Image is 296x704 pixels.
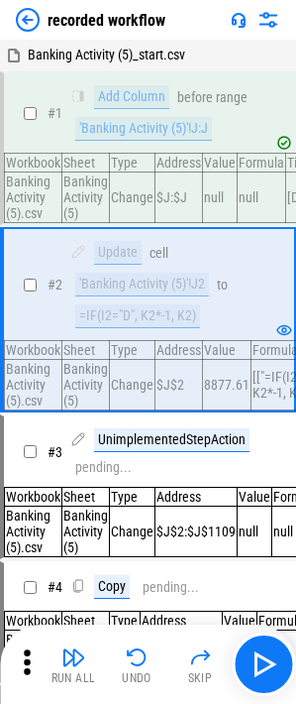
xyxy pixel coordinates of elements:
[168,641,232,688] button: Skip
[125,645,148,669] img: Undo
[51,672,96,684] div: Run All
[155,507,238,557] td: $J$2:$J$1109
[62,507,110,557] td: Banking Activity (5)
[110,488,155,507] td: Type
[62,341,110,360] td: Sheet
[48,11,165,30] div: recorded workflow
[155,341,203,360] td: Address
[110,341,155,360] td: Type
[48,444,62,460] span: # 3
[155,488,238,507] td: Address
[223,612,257,631] td: Value
[5,631,62,681] td: Banking Activity (5).csv
[5,360,62,411] td: Banking Activity (5).csv
[94,428,249,452] div: UnimplementedStepAction
[188,645,212,669] img: Skip
[238,488,272,507] td: Value
[217,278,228,293] div: to
[5,154,62,173] td: Workbook
[216,90,247,105] div: range
[16,8,40,32] img: Back
[204,189,236,205] div: null
[94,575,130,599] div: Copy
[62,612,110,631] td: Sheet
[239,189,284,205] div: null
[256,8,280,32] img: Settings menu
[110,360,155,411] td: Change
[5,612,62,631] td: Workbook
[61,645,85,669] img: Run All
[155,360,203,411] td: $J$2
[5,507,62,557] td: Banking Activity (5).csv
[5,341,62,360] td: Workbook
[149,246,168,261] div: cell
[110,507,155,557] td: Change
[204,377,249,393] div: 8877.61
[143,580,199,595] div: pending...
[203,154,238,173] td: Value
[177,90,213,105] div: before
[75,273,209,296] div: 'Banking Activity (5)'!J2
[62,154,110,173] td: Sheet
[62,360,110,411] td: Banking Activity (5)
[188,672,213,684] div: Skip
[48,105,62,121] span: # 1
[42,641,105,688] button: Run All
[203,341,251,360] td: Value
[75,117,212,141] div: 'Banking Activity (5)'!J:J
[5,488,62,507] td: Workbook
[94,85,169,109] div: Add Column
[231,12,247,28] img: Support
[141,612,223,631] td: Address
[28,47,185,62] span: Banking Activity (5)_start.csv
[110,612,141,631] td: Type
[75,460,132,475] div: pending...
[94,241,142,265] div: Update
[122,672,151,684] div: Undo
[239,524,270,539] div: null
[110,173,155,223] td: Change
[155,154,203,173] td: Address
[48,579,62,595] span: # 4
[75,304,200,328] div: =IF(I2="D", K2*-1, K2)
[110,154,155,173] td: Type
[48,277,62,293] span: # 2
[105,641,168,688] button: Undo
[62,173,110,223] td: Banking Activity (5)
[5,173,62,223] td: Banking Activity (5).csv
[238,154,286,173] td: Formula
[62,488,110,507] td: Sheet
[155,173,203,223] td: $J:$J
[247,648,279,680] img: Main button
